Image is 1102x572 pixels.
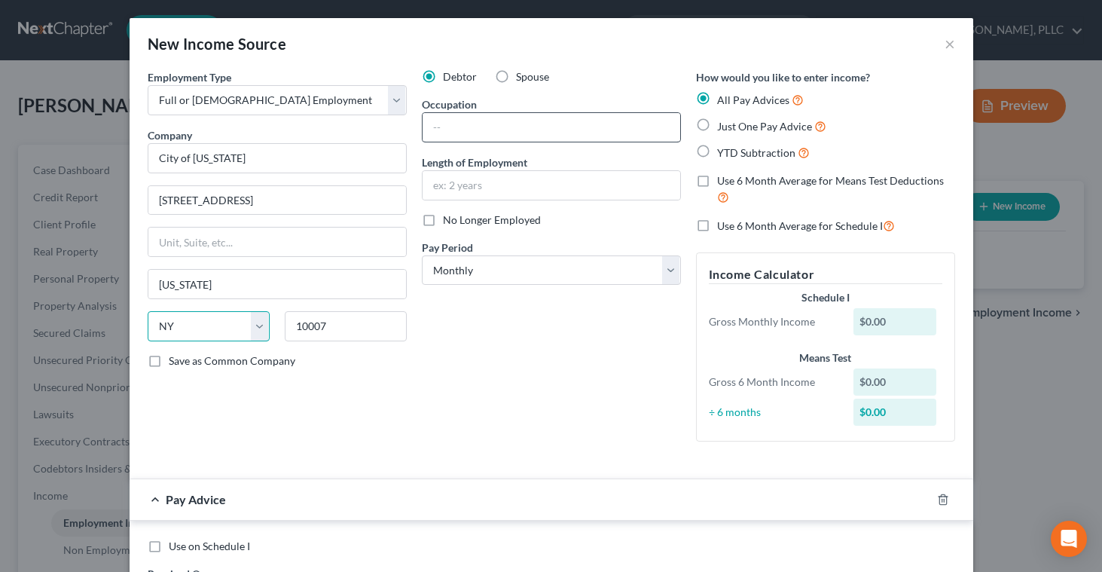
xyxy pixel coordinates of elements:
div: New Income Source [148,33,287,54]
div: Gross 6 Month Income [701,375,847,390]
div: $0.00 [853,399,936,426]
span: YTD Subtraction [717,146,795,159]
input: ex: 2 years [423,171,680,200]
div: Gross Monthly Income [701,314,847,329]
div: Open Intercom Messenger [1051,521,1087,557]
input: Enter zip... [285,311,407,341]
span: Just One Pay Advice [717,120,812,133]
div: $0.00 [853,308,936,335]
input: Search company by name... [148,143,407,173]
input: Enter city... [148,270,406,298]
span: Debtor [443,70,477,83]
input: Enter address... [148,186,406,215]
span: Use 6 Month Average for Schedule I [717,219,883,232]
div: Schedule I [709,290,942,305]
span: Pay Advice [166,492,226,506]
div: ÷ 6 months [701,405,847,420]
label: Occupation [422,96,477,112]
span: All Pay Advices [717,93,789,106]
input: -- [423,113,680,142]
label: How would you like to enter income? [696,69,870,85]
span: Pay Period [422,241,473,254]
h5: Income Calculator [709,265,942,284]
span: Use on Schedule I [169,540,250,552]
span: Spouse [516,70,549,83]
span: Employment Type [148,71,231,84]
div: $0.00 [853,369,936,396]
span: No Longer Employed [443,213,541,226]
span: Use 6 Month Average for Means Test Deductions [717,174,944,187]
span: Save as Common Company [169,354,295,367]
label: Length of Employment [422,154,527,170]
input: Unit, Suite, etc... [148,228,406,256]
div: Means Test [709,350,942,366]
button: × [945,35,955,53]
span: Company [148,129,192,142]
